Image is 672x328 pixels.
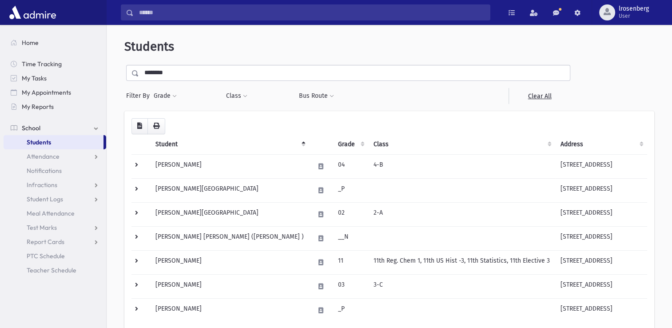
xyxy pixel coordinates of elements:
[4,178,106,192] a: Infractions
[368,250,555,274] td: 11th Reg. Chem 1, 11th US Hist -3, 11th Statistics, 11th Elective 3
[368,134,555,155] th: Class: activate to sort column ascending
[134,4,490,20] input: Search
[4,121,106,135] a: School
[27,209,75,217] span: Meal Attendance
[27,252,65,260] span: PTC Schedule
[7,4,58,21] img: AdmirePro
[4,220,106,235] a: Test Marks
[226,88,248,104] button: Class
[555,298,647,322] td: [STREET_ADDRESS]
[4,149,106,164] a: Attendance
[368,202,555,226] td: 2-A
[555,274,647,298] td: [STREET_ADDRESS]
[333,202,368,226] td: 02
[4,57,106,71] a: Time Tracking
[333,134,368,155] th: Grade: activate to sort column ascending
[131,118,148,134] button: CSV
[22,88,71,96] span: My Appointments
[150,250,309,274] td: [PERSON_NAME]
[555,178,647,202] td: [STREET_ADDRESS]
[333,178,368,202] td: _P
[27,195,63,203] span: Student Logs
[27,266,76,274] span: Teacher Schedule
[4,192,106,206] a: Student Logs
[22,60,62,68] span: Time Tracking
[27,224,57,232] span: Test Marks
[333,298,368,322] td: _P
[555,134,647,155] th: Address: activate to sort column ascending
[150,154,309,178] td: [PERSON_NAME]
[4,36,106,50] a: Home
[27,238,64,246] span: Report Cards
[4,263,106,277] a: Teacher Schedule
[368,274,555,298] td: 3-C
[27,152,60,160] span: Attendance
[555,154,647,178] td: [STREET_ADDRESS]
[22,39,39,47] span: Home
[298,88,334,104] button: Bus Route
[27,138,51,146] span: Students
[619,5,649,12] span: lrosenberg
[150,134,309,155] th: Student: activate to sort column descending
[555,226,647,250] td: [STREET_ADDRESS]
[4,100,106,114] a: My Reports
[150,226,309,250] td: [PERSON_NAME] [PERSON_NAME] ([PERSON_NAME] )
[150,274,309,298] td: [PERSON_NAME]
[333,274,368,298] td: 03
[126,91,153,100] span: Filter By
[4,85,106,100] a: My Appointments
[555,250,647,274] td: [STREET_ADDRESS]
[22,74,47,82] span: My Tasks
[619,12,649,20] span: User
[27,181,57,189] span: Infractions
[333,250,368,274] td: 11
[4,249,106,263] a: PTC Schedule
[4,235,106,249] a: Report Cards
[150,178,309,202] td: [PERSON_NAME][GEOGRAPHIC_DATA]
[555,202,647,226] td: [STREET_ADDRESS]
[27,167,62,175] span: Notifications
[147,118,165,134] button: Print
[153,88,177,104] button: Grade
[509,88,570,104] a: Clear All
[22,124,40,132] span: School
[150,202,309,226] td: [PERSON_NAME][GEOGRAPHIC_DATA]
[4,71,106,85] a: My Tasks
[124,39,174,54] span: Students
[333,154,368,178] td: 04
[22,103,54,111] span: My Reports
[333,226,368,250] td: __N
[4,164,106,178] a: Notifications
[368,154,555,178] td: 4-B
[150,298,309,322] td: [PERSON_NAME]
[4,206,106,220] a: Meal Attendance
[4,135,103,149] a: Students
